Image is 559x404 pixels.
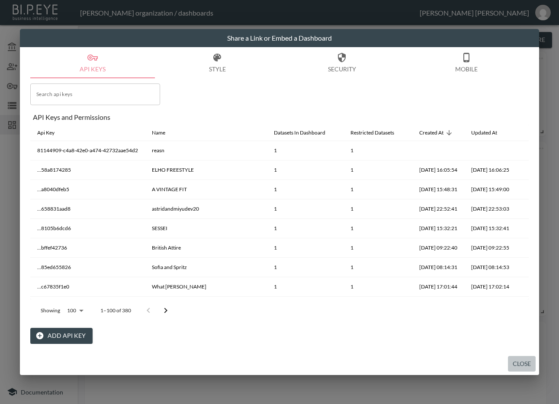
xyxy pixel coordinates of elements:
th: ...58a8174285 [30,160,145,180]
button: Go to next page [157,302,174,319]
th: 2025-08-19, 10:45:21 [412,297,464,316]
th: A VINTAGE FIT [145,180,267,199]
div: Datasets In Dashboard [274,128,325,138]
th: 2025-08-22, 22:52:41 [412,199,464,219]
button: Add API Key [30,328,93,344]
div: Created At [419,128,443,138]
div: Updated At [471,128,497,138]
th: ...a8040dfeb5 [30,180,145,199]
th: 2025-08-20, 17:01:44 [412,277,464,297]
th: 2025-08-19, 10:45:37 [464,297,516,316]
div: 100 [64,305,87,316]
span: Restricted Datasets [350,128,405,138]
th: 2025-08-21, 08:14:31 [412,258,464,277]
th: 1 [344,277,412,297]
span: Updated At [471,128,508,138]
th: 1 [344,160,412,180]
th: Sofia and Spritz [145,258,267,277]
th: 1 [267,199,344,219]
p: 1–100 of 380 [100,307,131,314]
th: 1 [267,258,344,277]
button: Mobile [404,47,529,78]
div: Name [152,128,165,138]
th: 1 [267,219,344,238]
span: Datasets In Dashboard [274,128,337,138]
button: more [523,183,537,196]
th: 1 [344,199,412,219]
button: more [523,260,537,274]
th: astridandmiyudev20 [145,199,267,219]
th: ELHO FREESTYLE [145,160,267,180]
th: reasn [145,141,267,160]
th: ...658831aad8 [30,199,145,219]
button: more [523,202,537,216]
th: {"key":null,"ref":null,"props":{"row":{"id":"789d356c-e4e2-4199-b17d-a246fe506dcd","apiKey":"...b... [516,238,544,258]
span: Created At [419,128,455,138]
th: {"key":null,"ref":null,"props":{"row":{"id":"c341e4af-e099-4314-a944-172fbe7150be","apiKey":"...8... [516,219,544,238]
th: 1 [344,297,412,316]
th: 2025-08-21, 15:32:41 [464,219,516,238]
th: 81144909-c4a8-42e0-a474-42732aae54d2 [30,141,145,160]
button: more [523,163,537,177]
button: more [523,221,537,235]
div: Restricted Datasets [350,128,394,138]
button: more [523,144,537,157]
th: British Attire [145,238,267,258]
th: 1 [267,277,344,297]
p: Showing [41,307,60,314]
div: API Keys and Permissions [33,113,529,121]
th: 2025-08-21, 15:32:21 [412,219,464,238]
th: 1 [344,219,412,238]
th: {"key":null,"ref":null,"props":{"row":{"id":"e59a1dec-932f-487d-b261-935551645f42","apiKey":"...a... [516,180,544,199]
th: 1 [267,141,344,160]
button: more [523,280,537,294]
th: 1 [344,258,412,277]
th: 2025-08-27, 16:06:25 [464,160,516,180]
th: 2025-08-22, 22:53:03 [464,199,516,219]
th: {"key":null,"ref":null,"props":{"row":{"id":"cdd52e6a-2197-4d0b-a3ee-5800c4e28a96","apiKey":"...5... [516,160,544,180]
div: Api Key [37,128,55,138]
button: Close [508,356,536,372]
th: SESSEI [145,219,267,238]
button: more [523,241,537,255]
th: 2025-08-21, 09:22:55 [464,238,516,258]
th: {"key":null,"ref":null,"props":{"row":{"id":"45d6afa6-1f02-4335-abfa-1233ca6ad0d0","apiKey":"...8... [516,258,544,277]
span: Name [152,128,177,138]
th: ...c67835f1e0 [30,277,145,297]
th: {"key":null,"ref":null,"props":{"row":{"id":"5d1c9d5c-42a1-4619-999e-3b9f6e7b1af0","apiKey":"...6... [516,199,544,219]
span: Api Key [37,128,66,138]
th: Cleens [145,297,267,316]
th: 1 [344,238,412,258]
th: 2025-08-25, 15:49:00 [464,180,516,199]
th: 2025-08-27, 16:05:54 [412,160,464,180]
th: 1 [267,180,344,199]
th: 1 [267,238,344,258]
th: {"key":null,"ref":null,"props":{"row":{"id":"73506e28-ed4f-4d30-bc24-0dc2932707ec","apiKey":"8114... [516,141,544,160]
th: 1 [267,160,344,180]
th: {"key":null,"ref":null,"props":{"row":{"id":"2da6db87-a1eb-4e1b-b038-7d0c5134b72f","apiKey":"...c... [516,277,544,297]
th: What Katie Did [145,277,267,297]
h2: Share a Link or Embed a Dashboard [20,29,539,47]
button: API Keys [30,47,155,78]
th: {"key":null,"ref":null,"props":{"row":{"id":"1f48f31e-d13b-4165-bea9-470994d0b9d0","apiKey":"...8... [516,297,544,316]
button: Security [279,47,404,78]
th: 2025-08-21, 08:14:53 [464,258,516,277]
th: 2025-08-20, 17:02:14 [464,277,516,297]
th: 2025-08-25, 15:48:31 [412,180,464,199]
th: 2025-08-21, 09:22:40 [412,238,464,258]
th: ...8eb8900d5c [30,297,145,316]
button: Style [155,47,279,78]
th: 1 [344,180,412,199]
th: 1 [267,297,344,316]
th: ...bffef42736 [30,238,145,258]
th: 1 [344,141,412,160]
th: ...8105b6dcd6 [30,219,145,238]
th: ...85ed655826 [30,258,145,277]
